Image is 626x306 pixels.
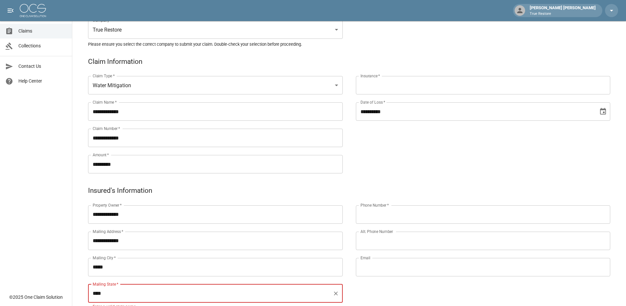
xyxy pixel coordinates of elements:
label: Date of Loss [360,99,385,105]
button: Clear [331,289,340,298]
div: Water Mitigation [88,76,343,94]
label: Alt. Phone Number [360,229,393,234]
div: [PERSON_NAME] [PERSON_NAME] [527,5,598,16]
h5: Please ensure you select the correct company to submit your claim. Double-check your selection be... [88,41,610,47]
label: Claim Type [93,73,115,79]
label: Insurance [360,73,380,79]
img: ocs-logo-white-transparent.png [20,4,46,17]
span: Help Center [18,78,67,85]
label: Claim Name [93,99,117,105]
button: open drawer [4,4,17,17]
label: Email [360,255,370,261]
label: Phone Number [360,202,389,208]
span: Contact Us [18,63,67,70]
label: Mailing City [93,255,116,261]
label: Amount [93,152,109,158]
label: Mailing State [93,281,118,287]
div: © 2025 One Claim Solution [9,294,63,300]
label: Property Owner [93,202,122,208]
label: Claim Number [93,126,120,131]
span: Collections [18,42,67,49]
p: True Restore [530,11,596,17]
button: Choose date, selected date is Jul 22, 2025 [596,105,610,118]
label: Mailing Address [93,229,123,234]
div: True Restore [88,20,343,39]
span: Claims [18,28,67,35]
